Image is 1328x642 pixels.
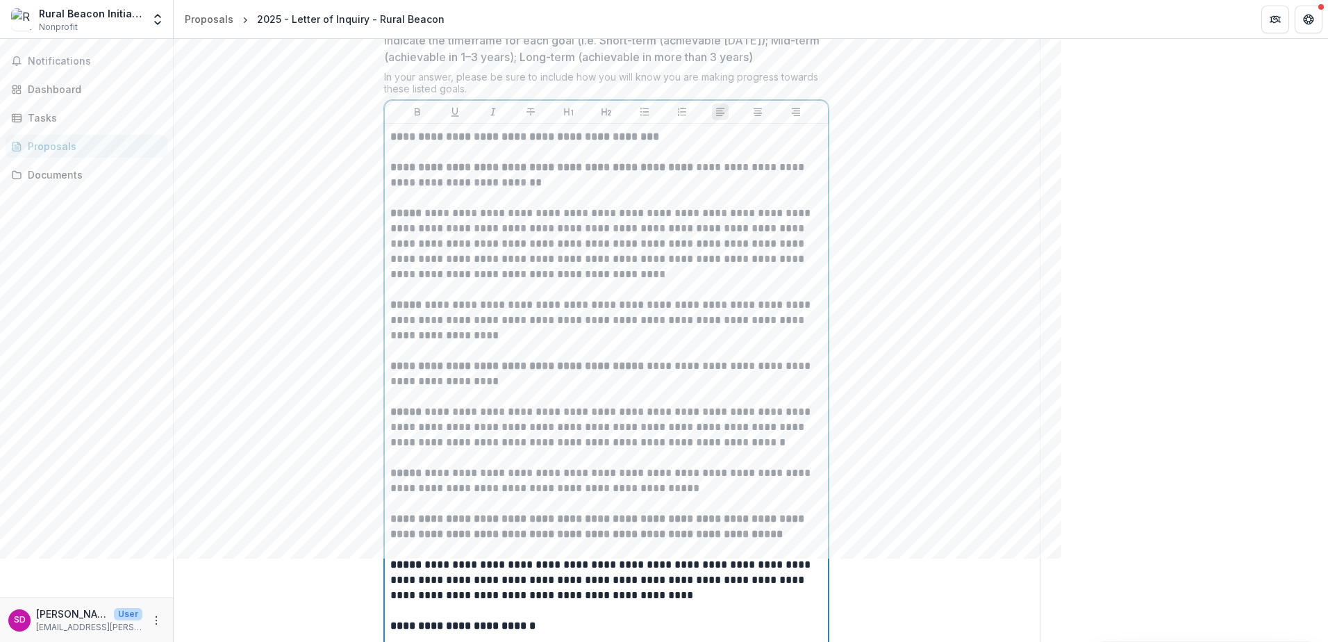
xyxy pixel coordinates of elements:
a: Tasks [6,106,167,129]
button: Ordered List [674,104,690,120]
span: Notifications [28,56,162,67]
a: Dashboard [6,78,167,101]
button: Align Right [788,104,804,120]
span: Nonprofit [39,21,78,33]
div: Stu Dalheim [14,616,26,625]
button: Bold [409,104,426,120]
nav: breadcrumb [179,9,450,29]
button: Bullet List [636,104,653,120]
a: Documents [6,163,167,186]
button: Align Center [749,104,766,120]
p: User [114,608,142,620]
button: Get Help [1295,6,1322,33]
div: Documents [28,167,156,182]
div: Rural Beacon Initiative [39,6,142,21]
button: More [148,612,165,629]
p: [EMAIL_ADDRESS][PERSON_NAME][DOMAIN_NAME] [36,621,142,634]
button: Partners [1261,6,1289,33]
button: Heading 1 [561,104,577,120]
button: Italicize [485,104,501,120]
img: Rural Beacon Initiative [11,8,33,31]
button: Strike [522,104,539,120]
div: 2025 - Letter of Inquiry - Rural Beacon [257,12,445,26]
a: Proposals [6,135,167,158]
div: Proposals [28,139,156,154]
button: Open entity switcher [148,6,167,33]
div: Tasks [28,110,156,125]
button: Align Left [712,104,729,120]
p: [PERSON_NAME] [36,607,108,621]
button: Notifications [6,50,167,72]
div: Dashboard [28,82,156,97]
div: Proposals [185,12,233,26]
div: In your answer, please be sure to include how you will know you are making progress towards these... [384,71,829,100]
button: Underline [447,104,463,120]
a: Proposals [179,9,239,29]
button: Heading 2 [598,104,615,120]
